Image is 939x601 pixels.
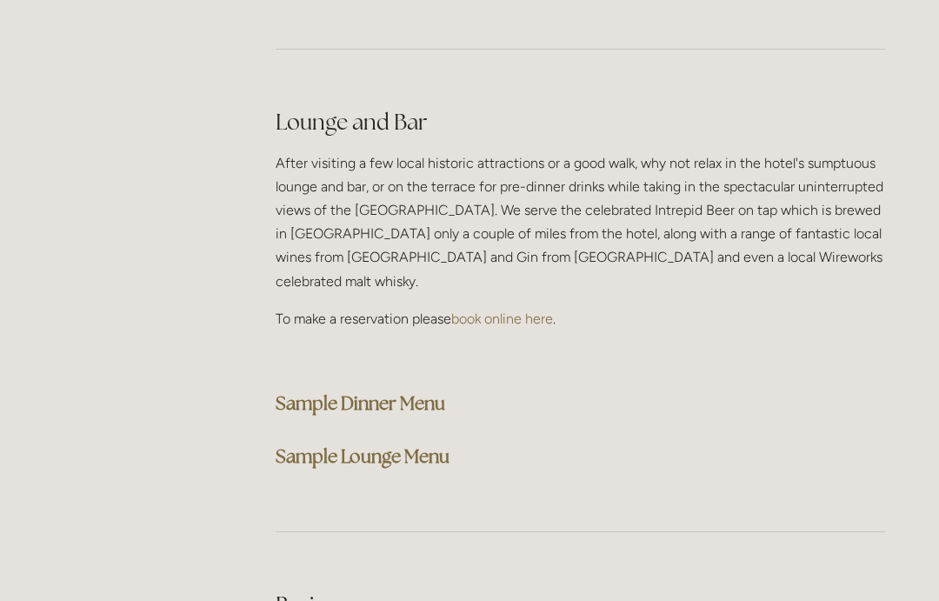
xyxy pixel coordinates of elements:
a: Sample Lounge Menu [276,444,450,468]
a: book online here [451,311,553,327]
p: To make a reservation please . [276,307,885,331]
a: Sample Dinner Menu [276,391,445,415]
p: After visiting a few local historic attractions or a good walk, why not relax in the hotel's sump... [276,151,885,293]
h2: Lounge and Bar [276,107,885,137]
